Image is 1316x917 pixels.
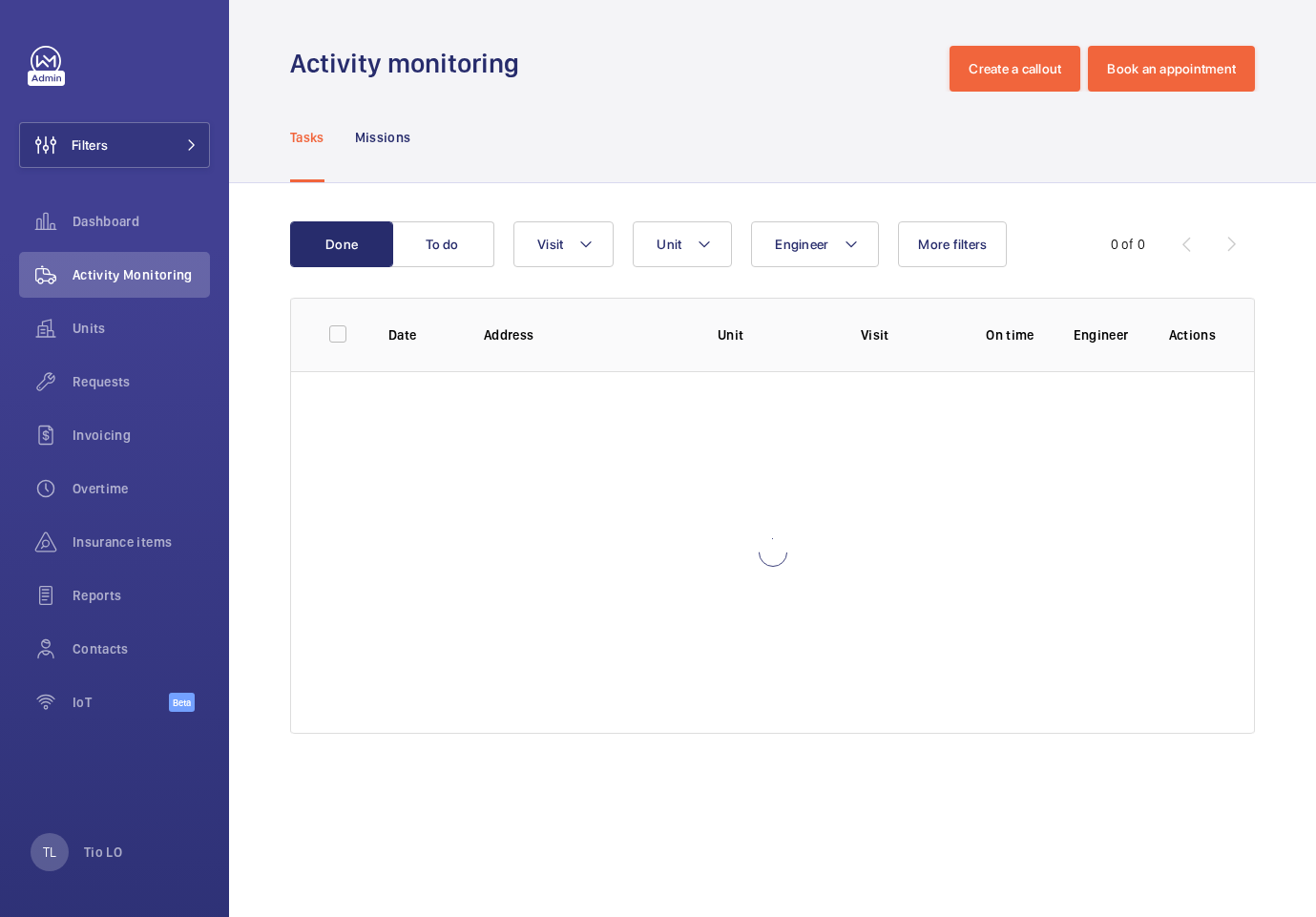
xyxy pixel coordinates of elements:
span: IoT [73,693,169,712]
span: Invoicing [73,426,210,445]
p: Engineer [1074,325,1138,344]
div: 0 of 0 [1111,235,1145,254]
p: Date [388,325,453,344]
p: Visit [861,325,948,344]
span: Engineer [775,237,828,252]
span: Reports [73,586,210,605]
h1: Activity monitoring [290,46,531,81]
button: Engineer [751,221,879,267]
p: Missions [355,128,411,147]
span: Requests [73,372,210,391]
p: Unit [718,325,830,344]
button: Unit [633,221,732,267]
p: Tasks [290,128,324,147]
button: Done [290,221,393,267]
button: Book an appointment [1088,46,1255,92]
span: Units [73,319,210,338]
span: Overtime [73,479,210,498]
span: Beta [169,693,195,712]
button: Visit [513,221,614,267]
button: To do [391,221,494,267]
button: More filters [898,221,1007,267]
span: Dashboard [73,212,210,231]
p: TL [43,843,56,862]
span: Unit [657,237,681,252]
span: Filters [72,135,108,155]
button: Create a callout [950,46,1080,92]
p: Actions [1169,325,1216,344]
span: Insurance items [73,532,210,552]
span: Contacts [73,639,210,658]
span: More filters [918,237,987,252]
button: Filters [19,122,210,168]
span: Visit [537,237,563,252]
p: On time [978,325,1043,344]
p: Tio LO [84,843,122,862]
p: Address [484,325,687,344]
span: Activity Monitoring [73,265,210,284]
